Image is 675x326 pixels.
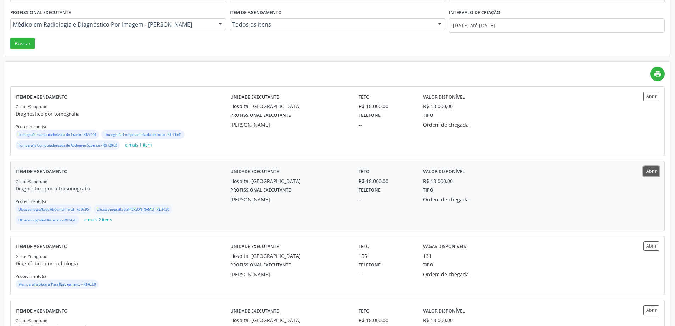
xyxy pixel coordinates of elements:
label: Intervalo de criação [449,7,500,18]
i: print [654,70,662,78]
small: Grupo/Subgrupo [16,179,47,184]
label: Telefone [359,260,381,271]
label: Unidade executante [230,241,279,252]
small: Grupo/Subgrupo [16,104,47,109]
div: -- [359,121,413,128]
label: Teto [359,241,370,252]
label: Item de agendamento [16,241,68,252]
label: Teto [359,305,370,316]
label: Tipo [423,260,433,271]
label: Valor disponível [423,305,465,316]
label: Tipo [423,110,433,121]
label: Item de agendamento [16,305,68,316]
small: Procedimento(s) [16,124,46,129]
p: Diagnóstico por ultrasonografia [16,185,230,192]
div: Hospital [GEOGRAPHIC_DATA] [230,252,349,260]
small: Procedimento(s) [16,273,46,279]
label: Teto [359,92,370,103]
div: 131 [423,252,432,260]
div: [PERSON_NAME] [230,121,349,128]
small: Ultrassonografia de [PERSON_NAME] - R$ 24,20 [97,207,169,212]
button: Abrir [643,305,659,315]
div: R$ 18.000,00 [359,177,413,185]
label: Profissional executante [230,260,291,271]
label: Telefone [359,110,381,121]
a: print [650,67,665,81]
small: Grupo/Subgrupo [16,254,47,259]
label: Item de agendamento [16,166,68,177]
small: Tomografia Computadorizada de Abdomen Superior - R$ 138,63 [18,143,117,148]
p: Diagnóstico por radiologia [16,260,230,267]
small: Grupo/Subgrupo [16,318,47,323]
div: Ordem de chegada [423,196,510,203]
div: R$ 18.000,00 [359,103,413,110]
p: Diagnóstico por tomografia [16,110,230,117]
div: 155 [359,252,413,260]
div: Ordem de chegada [423,271,510,278]
label: Teto [359,166,370,177]
label: Valor disponível [423,92,465,103]
small: Tomografia Computadorizada de Torax - R$ 136,41 [104,132,182,137]
button: Abrir [643,166,659,176]
div: R$ 18.000,00 [423,316,453,324]
label: Telefone [359,185,381,196]
div: Hospital [GEOGRAPHIC_DATA] [230,316,349,324]
small: Ultrassonografia de Abdomen Total - R$ 37,95 [18,207,89,212]
input: Selecione um intervalo [449,18,665,33]
button: Abrir [643,241,659,251]
label: Item de agendamento [16,92,68,103]
button: Buscar [10,38,35,50]
div: R$ 18.000,00 [423,177,453,185]
span: Todos os itens [232,21,431,28]
small: Ultrassonografia Obstetrica - R$ 24,20 [18,218,76,222]
label: Profissional executante [230,110,291,121]
label: Valor disponível [423,166,465,177]
label: Profissional executante [230,185,291,196]
label: Unidade executante [230,166,279,177]
span: Médico em Radiologia e Diagnóstico Por Imagem - [PERSON_NAME] [13,21,212,28]
small: Procedimento(s) [16,199,46,204]
div: -- [359,196,413,203]
label: Item de agendamento [230,7,282,18]
div: Ordem de chegada [423,121,510,128]
div: [PERSON_NAME] [230,271,349,278]
div: Hospital [GEOGRAPHIC_DATA] [230,103,349,110]
label: Profissional executante [10,7,71,18]
label: Tipo [423,185,433,196]
div: Hospital [GEOGRAPHIC_DATA] [230,177,349,185]
button: e mais 1 item [122,140,154,150]
button: e mais 2 itens [81,215,115,225]
div: R$ 18.000,00 [359,316,413,324]
label: Vagas disponíveis [423,241,466,252]
button: Abrir [643,92,659,101]
small: Mamografia Bilateral Para Rastreamento - R$ 45,00 [18,282,96,287]
div: R$ 18.000,00 [423,103,453,110]
small: Tomografia Computadorizada do Cranio - R$ 97,44 [18,132,96,137]
div: -- [359,271,413,278]
label: Unidade executante [230,305,279,316]
label: Unidade executante [230,92,279,103]
div: [PERSON_NAME] [230,196,349,203]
